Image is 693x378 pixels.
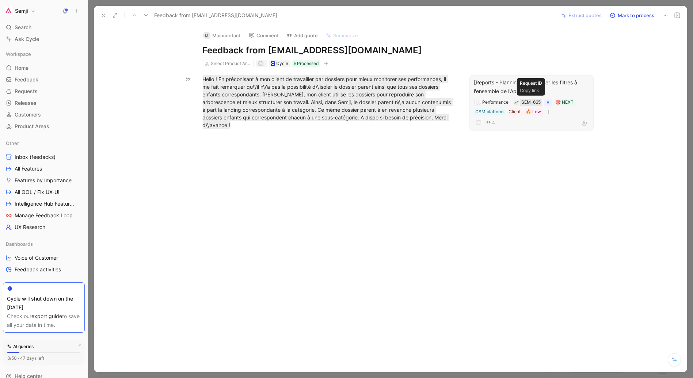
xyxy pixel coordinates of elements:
[521,99,541,106] div: SEM-665
[259,62,263,66] div: a
[3,86,85,97] a: Requests
[6,140,19,147] span: Other
[15,153,56,161] span: Inbox (feedacks)
[492,121,495,125] span: 4
[5,7,12,15] img: Semji
[292,60,320,67] div: Processed
[3,109,85,120] a: Customers
[15,64,28,72] span: Home
[3,187,85,198] a: All QOL / Fix UX-UI
[15,123,49,130] span: Product Areas
[297,60,319,67] span: Processed
[3,98,85,108] a: Releases
[3,222,85,233] a: UX Research
[15,35,39,43] span: Ask Cycle
[322,30,362,41] button: Summarize
[3,62,85,73] a: Home
[3,121,85,132] a: Product Areas
[3,34,85,45] a: Ask Cycle
[474,79,589,96] div: [Reports - Planning] Harmoniser les filtres à l'ensemble de l'App
[15,224,45,231] span: UX Research
[154,11,277,20] span: Feedback from [EMAIL_ADDRESS][DOMAIN_NAME]
[3,252,85,263] a: Voice of Customer
[3,6,37,16] button: SemjiSemji
[15,200,75,207] span: Intelligence Hub Features
[558,10,605,20] button: Extract quotes
[203,45,456,56] h1: Feedback from [EMAIL_ADDRESS][DOMAIN_NAME]
[482,99,509,106] div: Performance
[334,32,358,39] span: Summarize
[15,23,31,32] span: Search
[7,294,81,312] div: Cycle will shut down on the [DATE].
[31,313,62,319] a: export guide
[15,212,73,219] span: Manage Feedback Loop
[7,355,44,362] div: 8/50 · 47 days left
[514,100,519,105] img: 🌱
[7,312,81,329] div: Check our to save all your data in time.
[15,254,58,261] span: Voice of Customer
[3,152,85,163] a: Inbox (feedacks)
[555,99,574,106] div: 🎯 NEXT
[6,50,31,58] span: Workspace
[526,108,541,116] div: 🔥 Low
[15,266,61,273] span: Feedback activities
[606,10,658,20] button: Mark to process
[3,22,85,33] div: Search
[476,108,504,116] div: CSM platform
[3,175,85,186] a: Features by Importance
[3,238,85,249] div: Dashboards
[15,76,38,83] span: Feedback
[211,60,252,67] div: Select Product Areas
[3,163,85,174] a: All Features
[15,177,72,184] span: Features by Importance
[245,30,282,41] button: Comment
[3,238,85,275] div: DashboardsVoice of CustomerFeedback activities
[283,30,321,41] button: Add quote
[7,343,34,350] div: AI queries
[3,138,85,233] div: OtherInbox (feedacks)All FeaturesFeatures by ImportanceAll QOL / Fix UX-UIIntelligence Hub Featur...
[514,100,519,105] button: 🌱
[277,60,289,67] div: Cycle
[203,75,453,129] mark: Hello ! En préconisant à mon client de travailler par dossiers pour mieux monitorer ses performan...
[15,99,37,107] span: Releases
[3,198,85,209] a: Intelligence Hub Features
[3,74,85,85] a: Feedback
[6,240,33,248] span: Dashboards
[203,32,210,39] div: M
[15,8,28,14] h1: Semji
[15,88,38,95] span: Requests
[484,119,497,127] button: 4
[3,264,85,275] a: Feedback activities
[3,210,85,221] a: Manage Feedback Loop
[3,138,85,149] div: Other
[509,108,521,116] div: Client
[15,188,60,196] span: All QOL / Fix UX-UI
[15,111,41,118] span: Customers
[15,165,42,172] span: All Features
[200,30,244,41] button: MMaincontact
[3,49,85,60] div: Workspace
